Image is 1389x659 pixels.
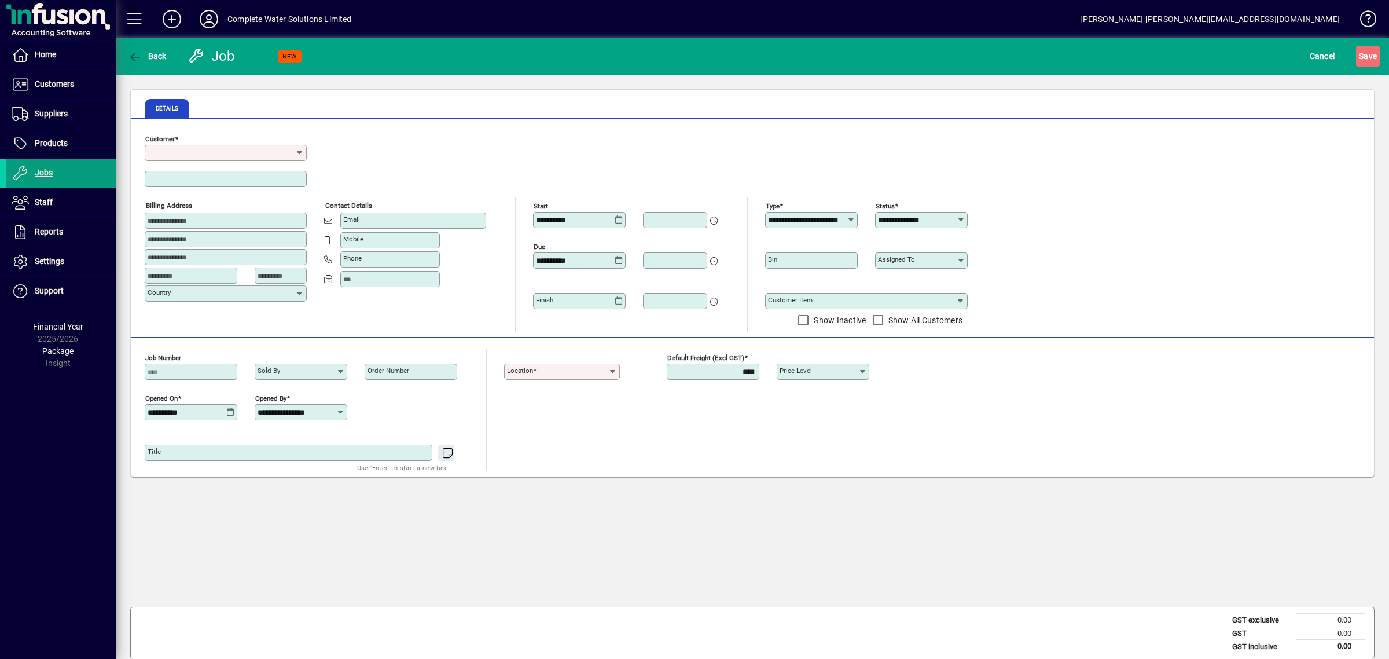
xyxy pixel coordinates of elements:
mat-label: Mobile [343,235,363,243]
td: GST exclusive [1226,614,1296,627]
span: Jobs [35,168,53,177]
span: Back [128,52,167,61]
mat-label: Default Freight (excl GST) [667,354,744,362]
mat-label: Status [876,202,895,210]
mat-label: Opened by [255,394,286,402]
mat-label: Due [534,243,545,251]
mat-label: Price Level [780,367,812,375]
button: Save [1356,46,1380,67]
span: Staff [35,197,53,207]
span: Details [156,106,178,112]
label: Show All Customers [886,314,963,326]
span: Home [35,50,56,59]
span: Financial Year [33,322,83,331]
span: Reports [35,227,63,236]
span: Suppliers [35,109,68,118]
mat-label: Start [534,202,548,210]
td: GST [1226,627,1296,640]
a: Home [6,41,116,69]
a: Knowledge Base [1351,2,1375,40]
td: GST inclusive [1226,640,1296,654]
button: Back [125,46,170,67]
mat-label: Location [507,367,533,375]
mat-label: Job number [145,354,181,362]
mat-label: Title [148,448,161,456]
mat-label: Opened On [145,394,178,402]
td: 0.00 [1296,614,1365,627]
span: S [1359,52,1364,61]
span: NEW [282,53,297,60]
span: Cancel [1310,47,1335,65]
span: Support [35,286,64,295]
div: [PERSON_NAME] [PERSON_NAME][EMAIL_ADDRESS][DOMAIN_NAME] [1080,10,1340,28]
a: Reports [6,218,116,247]
a: Support [6,277,116,306]
app-page-header-button: Back [116,46,179,67]
mat-label: Order number [368,367,409,375]
span: Customers [35,79,74,89]
button: Cancel [1307,46,1338,67]
a: Customers [6,70,116,99]
span: ave [1359,47,1377,65]
mat-label: Customer [145,135,175,143]
label: Show Inactive [811,314,866,326]
mat-label: Email [343,215,360,224]
button: Add [153,9,190,30]
mat-label: Sold by [258,367,280,375]
a: Suppliers [6,100,116,129]
td: 0.00 [1296,627,1365,640]
a: Settings [6,247,116,276]
mat-label: Phone [343,254,362,262]
button: Profile [190,9,227,30]
mat-label: Bin [768,255,777,263]
mat-label: Type [766,202,780,210]
mat-label: Customer Item [768,296,813,304]
span: Package [42,346,74,356]
mat-hint: Use 'Enter' to start a new line [357,461,448,474]
mat-label: Country [148,288,171,296]
a: Staff [6,188,116,217]
mat-label: Assigned to [878,255,915,263]
mat-label: Finish [536,296,553,304]
a: Products [6,129,116,158]
div: Job [188,47,237,65]
span: Settings [35,257,64,266]
div: Complete Water Solutions Limited [227,10,352,28]
td: 0.00 [1296,640,1365,654]
span: Products [35,138,68,148]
